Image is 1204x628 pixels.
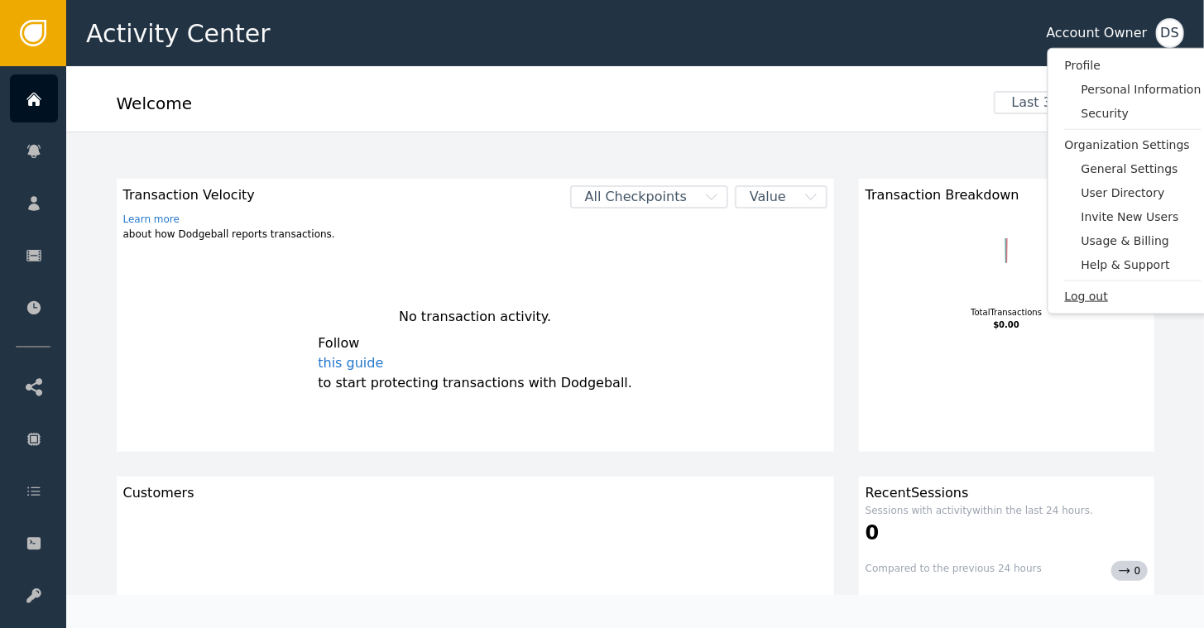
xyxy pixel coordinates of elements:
[1082,209,1202,226] span: Invite New Users
[399,309,551,324] span: No transaction activity.
[866,483,1148,503] div: Recent Sessions
[1065,57,1202,74] span: Profile
[123,185,335,205] span: Transaction Velocity
[1047,23,1148,43] div: Account Owner
[123,212,335,227] a: Learn more
[993,320,1019,329] tspan: $0.00
[86,15,271,52] span: Activity Center
[123,483,827,503] div: Customers
[970,308,1042,317] tspan: Total Transactions
[982,91,1154,114] button: Last 30 Days
[123,212,335,242] div: about how Dodgeball reports transactions.
[318,353,632,373] a: this guide
[318,333,632,393] div: Follow to start protecting transactions with Dodgeball.
[1134,563,1141,579] span: 0
[995,93,1115,113] span: Last 30 Days
[866,503,1148,518] div: Sessions with activity within the last 24 hours.
[1082,185,1202,202] span: User Directory
[1065,137,1202,154] span: Organization Settings
[1082,161,1202,178] span: General Settings
[735,185,827,209] button: Value
[1156,18,1184,48] button: DS
[736,187,799,207] span: Value
[866,561,1042,581] div: Compared to the previous 24 hours
[1082,233,1202,250] span: Usage & Billing
[117,91,982,127] div: Welcome
[1082,105,1202,122] span: Security
[572,187,700,207] span: All Checkpoints
[1065,288,1202,305] span: Log out
[866,185,1019,205] span: Transaction Breakdown
[866,518,1148,548] div: 0
[1082,81,1202,98] span: Personal Information
[570,185,728,209] button: All Checkpoints
[1082,256,1202,274] span: Help & Support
